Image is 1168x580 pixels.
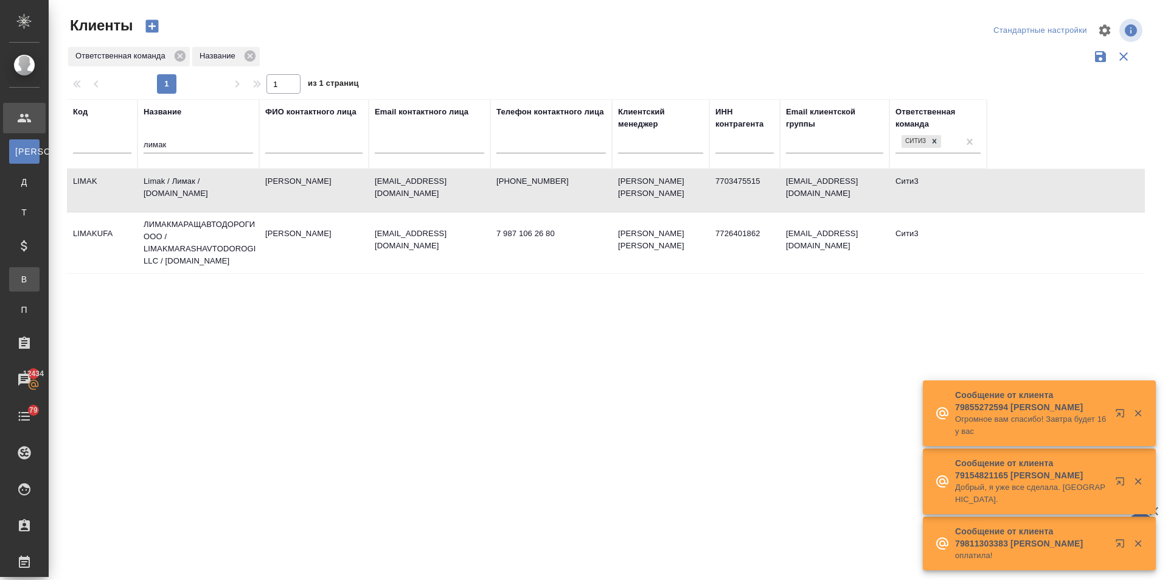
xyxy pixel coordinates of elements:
[375,175,484,200] p: [EMAIL_ADDRESS][DOMAIN_NAME]
[22,404,45,416] span: 79
[15,304,33,316] span: П
[780,222,889,264] td: [EMAIL_ADDRESS][DOMAIN_NAME]
[780,169,889,212] td: [EMAIL_ADDRESS][DOMAIN_NAME]
[67,16,133,35] span: Клиенты
[618,106,703,130] div: Клиентский менеджер
[9,170,40,194] a: Д
[902,135,928,148] div: Сити3
[1108,401,1137,430] button: Открыть в новой вкладке
[73,106,88,118] div: Код
[900,134,942,149] div: Сити3
[3,401,46,432] a: 79
[955,550,1107,562] p: оплатила!
[1112,45,1135,68] button: Сбросить фильтры
[709,169,780,212] td: 7703475515
[75,50,170,62] p: Ответственная команда
[889,222,987,264] td: Сити3
[265,106,356,118] div: ФИО контактного лица
[955,525,1107,550] p: Сообщение от клиента 79811303383 [PERSON_NAME]
[308,76,359,94] span: из 1 страниц
[200,50,240,62] p: Название
[375,106,468,118] div: Email контактного лица
[955,389,1107,413] p: Сообщение от клиента 79855272594 [PERSON_NAME]
[1125,408,1150,419] button: Закрыть
[9,267,40,292] a: В
[786,106,883,130] div: Email клиентской группы
[496,106,604,118] div: Телефон контактного лица
[955,413,1107,438] p: Огромное вам спасибо! Завтра будет 16 у вас
[955,457,1107,481] p: Сообщение от клиента 79154821165 [PERSON_NAME]
[1108,469,1137,498] button: Открыть в новой вкладке
[9,139,40,164] a: [PERSON_NAME]
[144,106,181,118] div: Название
[612,169,709,212] td: [PERSON_NAME] [PERSON_NAME]
[15,145,33,158] span: [PERSON_NAME]
[15,206,33,218] span: Т
[895,106,981,130] div: Ответственная команда
[67,169,137,212] td: LIMAK
[375,228,484,252] p: [EMAIL_ADDRESS][DOMAIN_NAME]
[192,47,260,66] div: Название
[990,21,1090,40] div: split button
[1119,19,1145,42] span: Посмотреть информацию
[16,368,51,380] span: 12434
[1125,538,1150,549] button: Закрыть
[709,222,780,264] td: 7726401862
[496,228,606,240] p: 7 987 106 26 80
[496,175,606,187] p: [PHONE_NUMBER]
[889,169,987,212] td: Сити3
[259,169,369,212] td: [PERSON_NAME]
[612,222,709,264] td: [PERSON_NAME] [PERSON_NAME]
[3,365,46,395] a: 12434
[1089,45,1112,68] button: Сохранить фильтры
[1125,476,1150,487] button: Закрыть
[1108,531,1137,561] button: Открыть в новой вкладке
[715,106,774,130] div: ИНН контрагента
[68,47,190,66] div: Ответственная команда
[67,222,137,264] td: LIMAKUFA
[137,169,259,212] td: Limak / Лимак / [DOMAIN_NAME]
[9,298,40,322] a: П
[1090,16,1119,45] span: Настроить таблицу
[137,212,259,273] td: ЛИМАКМАРАЩАВТОДОРОГИ ООО / LIMAKMARASHAVTODOROGI LLC / [DOMAIN_NAME]
[259,222,369,264] td: [PERSON_NAME]
[15,273,33,285] span: В
[9,200,40,225] a: Т
[137,16,167,37] button: Создать
[955,481,1107,506] p: Добрый, я уже все сделала. [GEOGRAPHIC_DATA].
[15,176,33,188] span: Д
